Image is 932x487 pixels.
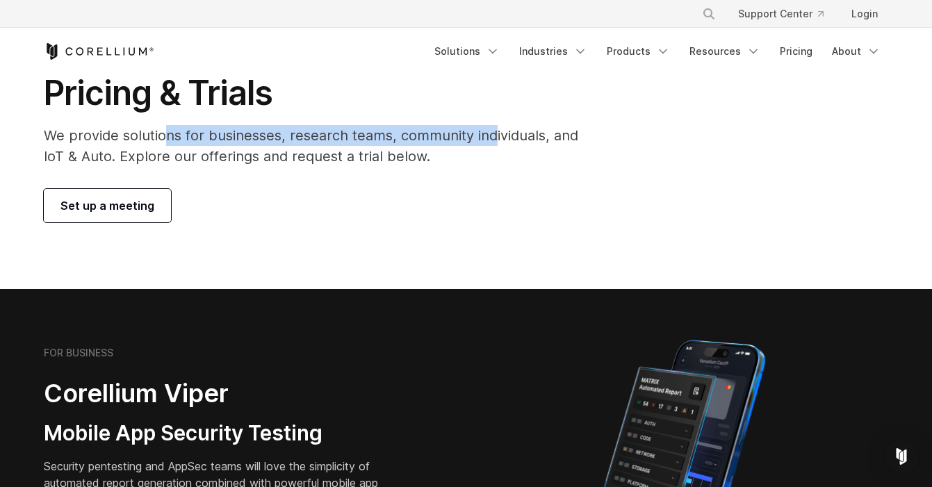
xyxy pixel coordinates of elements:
[44,347,113,359] h6: FOR BUSINESS
[44,72,598,114] h1: Pricing & Trials
[727,1,835,26] a: Support Center
[696,1,721,26] button: Search
[840,1,889,26] a: Login
[44,420,400,447] h3: Mobile App Security Testing
[511,39,596,64] a: Industries
[60,197,154,214] span: Set up a meeting
[426,39,508,64] a: Solutions
[885,440,918,473] div: Open Intercom Messenger
[426,39,889,64] div: Navigation Menu
[44,378,400,409] h2: Corellium Viper
[44,189,171,222] a: Set up a meeting
[824,39,889,64] a: About
[681,39,769,64] a: Resources
[44,43,154,60] a: Corellium Home
[44,125,598,167] p: We provide solutions for businesses, research teams, community individuals, and IoT & Auto. Explo...
[771,39,821,64] a: Pricing
[685,1,889,26] div: Navigation Menu
[598,39,678,64] a: Products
